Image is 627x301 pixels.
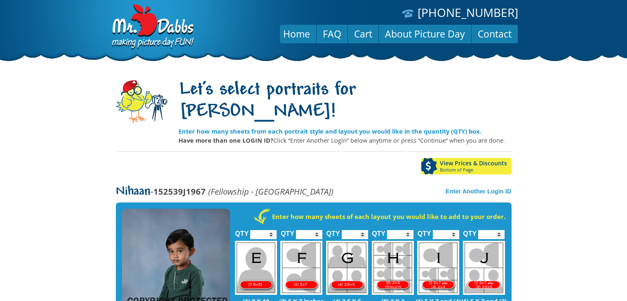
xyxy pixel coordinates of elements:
span: Nihaan [116,185,150,198]
p: - [116,187,333,196]
img: I [417,241,459,295]
label: QTY [372,221,385,241]
a: Contact [472,24,518,44]
a: [PHONE_NUMBER] [418,5,518,20]
img: H [372,241,414,295]
a: View Prices & DiscountsBottom of Page [421,158,512,174]
img: E [235,241,277,295]
h1: Let's select portraits for [PERSON_NAME]! [178,80,512,123]
a: Enter Another Login ID [446,188,512,195]
label: QTY [326,221,340,241]
a: Cart [348,24,378,44]
img: camera-mascot [116,80,167,123]
strong: Have more than one LOGIN ID? [178,136,273,144]
label: QTY [235,221,249,241]
strong: 152539J1967 [153,186,206,197]
a: About Picture Day [379,24,471,44]
a: FAQ [317,24,348,44]
img: F [280,241,322,295]
img: J [463,241,505,295]
a: Home [277,24,316,44]
label: QTY [418,221,431,241]
label: QTY [281,221,294,241]
img: Dabbs Company [109,4,195,50]
span: Bottom of Page [440,167,512,172]
strong: Enter how many sheets from each portrait style and layout you would like in the quantity (QTY) box. [178,127,481,135]
p: Click “Enter Another Login” below anytime or press “Continue” when you are done. [178,136,512,145]
img: G [326,241,368,295]
label: QTY [463,221,477,241]
strong: Enter how many sheets of each layout you would like to add to your order. [272,212,505,221]
em: (Fellowship - [GEOGRAPHIC_DATA]) [208,186,333,197]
